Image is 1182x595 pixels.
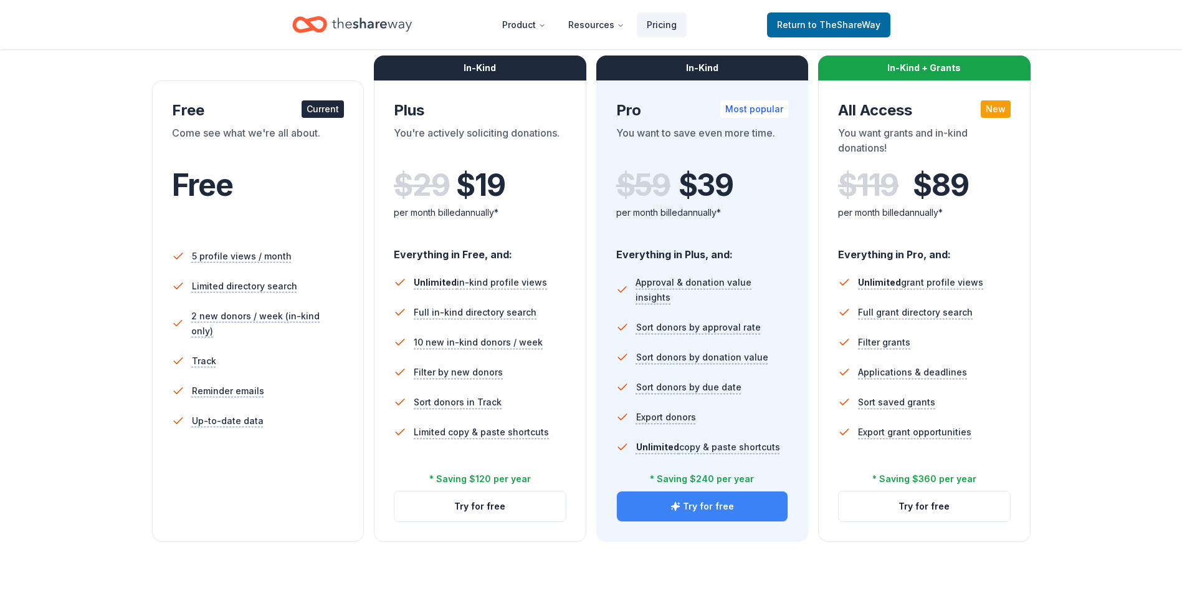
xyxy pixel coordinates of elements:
[981,100,1011,118] div: New
[429,472,531,486] div: * Saving $120 per year
[302,100,344,118] div: Current
[192,354,216,369] span: Track
[838,125,1011,160] div: You want grants and in-kind donations!
[414,277,457,288] span: Unlimited
[767,12,890,37] a: Returnto TheShareWay
[374,56,586,80] div: In-Kind
[838,100,1011,120] div: All Access
[172,100,345,120] div: Free
[414,277,547,288] span: in-kind profile views
[636,442,780,452] span: copy & paste shortcuts
[172,167,233,203] span: Free
[191,309,344,339] span: 2 new donors / week (in-kind only)
[636,380,741,395] span: Sort donors by due date
[192,249,292,264] span: 5 profile views / month
[839,491,1010,521] button: Try for free
[636,410,696,425] span: Export donors
[858,365,967,380] span: Applications & deadlines
[636,442,679,452] span: Unlimited
[394,236,566,263] div: Everything in Free, and:
[616,125,789,160] div: You want to save even more time.
[192,384,264,399] span: Reminder emails
[192,414,264,428] span: Up-to-date data
[414,395,502,410] span: Sort donors in Track
[617,491,788,521] button: Try for free
[858,277,983,288] span: grant profile views
[637,12,687,37] a: Pricing
[808,19,880,30] span: to TheShareWay
[456,168,505,203] span: $ 19
[858,277,901,288] span: Unlimited
[414,425,549,440] span: Limited copy & paste shortcuts
[858,305,973,320] span: Full grant directory search
[596,56,809,80] div: In-Kind
[818,56,1031,80] div: In-Kind + Grants
[414,305,536,320] span: Full in-kind directory search
[636,275,788,305] span: Approval & donation value insights
[394,125,566,160] div: You're actively soliciting donations.
[636,320,761,335] span: Sort donors by approval rate
[650,472,754,486] div: * Saving $240 per year
[616,236,789,263] div: Everything in Plus, and:
[172,125,345,160] div: Come see what we're all about.
[913,168,968,203] span: $ 89
[872,472,976,486] div: * Saving $360 per year
[616,100,789,120] div: Pro
[292,10,412,39] a: Home
[858,395,935,410] span: Sort saved grants
[414,365,503,380] span: Filter by new donors
[838,205,1011,220] div: per month billed annually*
[858,335,910,350] span: Filter grants
[394,205,566,220] div: per month billed annually*
[858,425,971,440] span: Export grant opportunities
[192,279,297,294] span: Limited directory search
[492,12,556,37] button: Product
[679,168,733,203] span: $ 39
[616,205,789,220] div: per month billed annually*
[720,100,788,118] div: Most popular
[394,100,566,120] div: Plus
[394,491,566,521] button: Try for free
[558,12,634,37] button: Resources
[492,10,687,39] nav: Main
[838,236,1011,263] div: Everything in Pro, and:
[777,17,880,32] span: Return
[414,335,543,350] span: 10 new in-kind donors / week
[636,350,768,365] span: Sort donors by donation value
